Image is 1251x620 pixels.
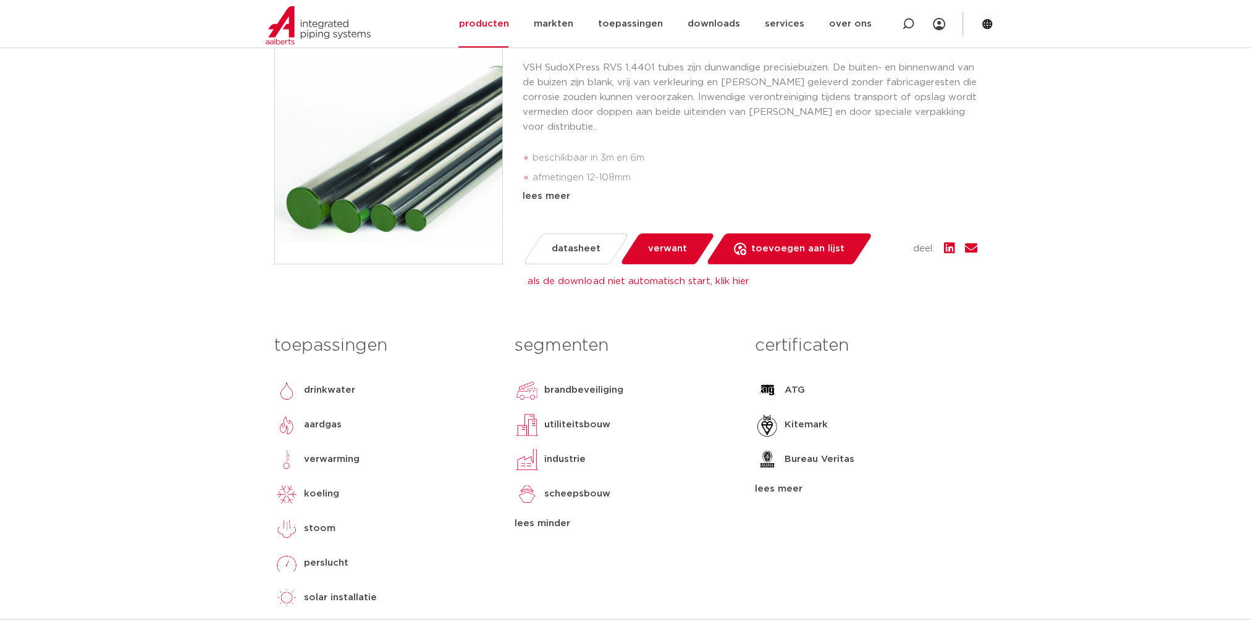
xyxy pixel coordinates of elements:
p: stoom [304,521,335,536]
img: Product Image for VSH SudoXPress RVS buis 1.4401 (AISI316) [275,36,502,264]
p: perslucht [304,556,348,571]
p: brandbeveiliging [544,383,623,398]
p: koeling [304,487,339,501]
div: lees meer [755,482,977,496]
span: deel: [913,241,934,256]
img: stoom [274,516,299,541]
a: datasheet [522,233,629,264]
img: scheepsbouw [515,482,539,506]
img: ATG [755,378,780,403]
img: Kitemark [755,413,780,437]
li: beschikbaar in 3m en 6m [533,148,977,168]
p: Kitemark [785,417,828,432]
img: aardgas [274,413,299,437]
span: verwant [648,239,687,259]
img: utiliteitsbouw [515,413,539,437]
span: datasheet [552,239,600,259]
h3: toepassingen [274,333,496,358]
div: lees minder [515,516,736,531]
img: industrie [515,447,539,472]
img: brandbeveiliging [515,378,539,403]
h3: certificaten [755,333,977,358]
p: aardgas [304,417,342,432]
img: solar installatie [274,585,299,610]
img: koeling [274,482,299,506]
img: perslucht [274,551,299,576]
p: Bureau Veritas [785,452,854,467]
h3: segmenten [515,333,736,358]
div: lees meer [523,189,977,204]
p: scheepsbouw [544,487,610,501]
p: VSH SudoXPress RVS 1.4401 tubes zijn dunwandige precisiebuizen. De buiten- en binnenwand van de b... [523,61,977,135]
a: als de download niet automatisch start, klik hier [528,277,749,286]
p: industrie [544,452,586,467]
p: drinkwater [304,383,355,398]
span: toevoegen aan lijst [751,239,845,259]
p: ATG [785,383,805,398]
img: drinkwater [274,378,299,403]
img: verwarming [274,447,299,472]
p: solar installatie [304,590,377,605]
img: Bureau Veritas [755,447,780,472]
li: afmetingen 12-108mm [533,168,977,188]
a: verwant [619,233,715,264]
p: utiliteitsbouw [544,417,610,432]
p: verwarming [304,452,360,467]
